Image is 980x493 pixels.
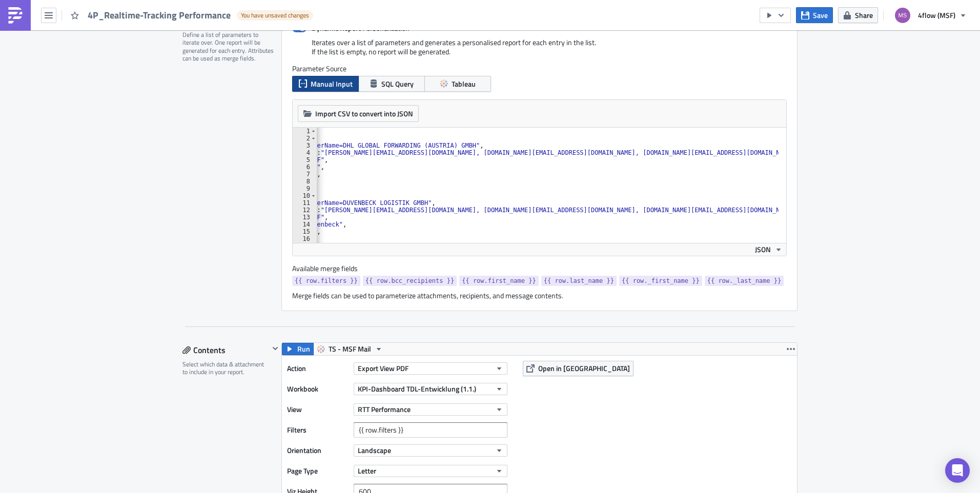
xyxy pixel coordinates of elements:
[541,276,617,286] a: {{ row.last_name }}
[7,7,24,24] img: PushMetrics
[945,458,970,483] div: Open Intercom Messenger
[287,381,349,397] label: Workbook
[855,10,873,20] span: Share
[358,465,376,476] span: Letter
[293,185,317,192] div: 9
[182,31,275,63] div: Define a list of parameters to iterate over. One report will be generated for each entry. Attribu...
[269,342,281,355] button: Hide content
[282,343,314,355] button: Run
[287,402,349,417] label: View
[4,4,489,91] body: Rich Text Area. Press ALT-0 for help.
[293,207,317,214] div: 12
[4,72,489,80] p: Beste Grüße
[354,444,507,457] button: Landscape
[287,422,349,438] label: Filters
[292,64,787,73] label: Parameter Source
[4,4,489,12] p: Hallo zusammen,
[796,7,833,23] button: Save
[241,11,309,19] span: You have unsaved changes
[705,276,784,286] a: {{ row._last_name }}
[354,465,507,477] button: Letter
[293,171,317,178] div: 7
[293,192,317,199] div: 10
[293,221,317,228] div: 14
[293,142,317,149] div: 3
[293,199,317,207] div: 11
[544,276,614,286] span: {{ row.last_name }}
[298,105,419,122] button: Import CSV to convert into JSON
[4,15,489,24] p: wie besprochen einmal die aktuellen Performancekennzahlen zum Thema Realtime-Tracking.
[918,10,955,20] span: 4flow (MSF)
[295,276,358,286] span: {{ row.filters }}
[424,76,491,92] button: Tableau
[538,363,630,374] span: Open in [GEOGRAPHIC_DATA]
[813,10,828,20] span: Save
[838,7,878,23] button: Share
[182,342,269,358] div: Contents
[287,361,349,376] label: Action
[889,4,972,27] button: 4flow (MSF)
[358,363,409,374] span: Export View PDF
[354,362,507,375] button: Export View PDF
[894,7,911,24] img: Avatar
[293,149,317,156] div: 4
[287,463,349,479] label: Page Type
[358,445,391,456] span: Landscape
[358,383,476,394] span: KPI-Dashboard TDL-Entwicklung (1.1.)
[523,361,634,376] button: Open in [GEOGRAPHIC_DATA]
[354,403,507,416] button: RTT Performance
[292,264,369,273] label: Available merge fields
[452,78,476,89] span: Tableau
[462,276,536,286] span: {{ row.first_name }}
[329,343,371,355] span: TS - MSF Mail
[358,76,425,92] button: SQL Query
[293,135,317,142] div: 2
[293,178,317,185] div: 8
[297,343,310,355] span: Run
[315,108,413,119] span: Import CSV to convert into JSON
[292,76,359,92] button: Manual Input
[4,60,489,69] p: Sollte das Mailing nicht ankommen, wendet Sie sich bitte an [EMAIL_ADDRESS][DOMAIN_NAME].
[755,244,771,255] span: JSON
[619,276,702,286] a: {{ row._first_name }}
[292,38,787,64] div: Iterates over a list of parameters and generates a personalised report for each entry in the list...
[313,343,386,355] button: TS - MSF Mail
[365,276,454,286] span: {{ row.bcc_recipients }}
[293,235,317,242] div: 16
[707,276,782,286] span: {{ row._last_name }}
[293,156,317,163] div: 5
[751,243,786,256] button: JSON
[293,128,317,135] div: 1
[293,242,317,250] div: 17
[88,9,232,21] span: 4P_Realtime-Tracking Performance
[4,27,489,35] p: Eine Übersicht über die Trackingrate je Tour für die letzten 6 Wochen steht hier zum Download ber...
[182,360,269,376] div: Select which data & attachment to include in your report.
[4,83,489,91] p: MSF Planning Team
[293,163,317,171] div: 6
[354,383,507,395] button: KPI-Dashboard TDL-Entwicklung (1.1.)
[622,276,700,286] span: {{ row._first_name }}
[363,276,457,286] a: {{ row.bcc_recipients }}
[354,422,507,438] input: Filter1=Value1&...
[292,276,360,286] a: {{ row.filters }}
[287,443,349,458] label: Orientation
[293,228,317,235] div: 15
[358,404,411,415] span: RTT Performance
[381,78,414,89] span: SQL Query
[292,291,787,300] div: Merge fields can be used to parameterize attachments, recipients, and message contents.
[4,49,489,57] p: Sollten zusätzliche Spediteure hinzugefügt werden müssen, wendet Sie sich bitte an [EMAIL_ADDRESS...
[311,78,353,89] span: Manual Input
[459,276,539,286] a: {{ row.first_name }}
[4,38,80,46] a: [URL][DOMAIN_NAME]
[293,214,317,221] div: 13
